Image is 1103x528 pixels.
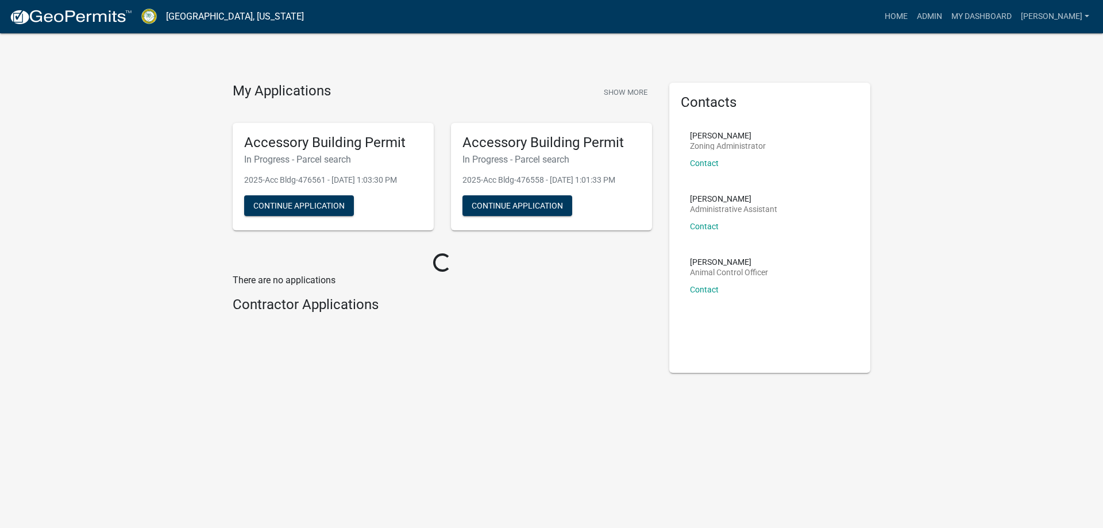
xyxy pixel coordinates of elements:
a: Admin [912,6,947,28]
h5: Accessory Building Permit [244,134,422,151]
img: Crawford County, Georgia [141,9,157,24]
h4: My Applications [233,83,331,100]
a: Contact [690,159,719,168]
p: Animal Control Officer [690,268,768,276]
p: [PERSON_NAME] [690,195,777,203]
button: Show More [599,83,652,102]
a: My Dashboard [947,6,1016,28]
p: [PERSON_NAME] [690,258,768,266]
a: [PERSON_NAME] [1016,6,1094,28]
p: 2025-Acc Bldg-476558 - [DATE] 1:01:33 PM [462,174,641,186]
p: Zoning Administrator [690,142,766,150]
button: Continue Application [244,195,354,216]
a: Contact [690,222,719,231]
h5: Contacts [681,94,859,111]
p: 2025-Acc Bldg-476561 - [DATE] 1:03:30 PM [244,174,422,186]
a: [GEOGRAPHIC_DATA], [US_STATE] [166,7,304,26]
a: Contact [690,285,719,294]
a: Home [880,6,912,28]
h4: Contractor Applications [233,296,652,313]
h6: In Progress - Parcel search [462,154,641,165]
h5: Accessory Building Permit [462,134,641,151]
wm-workflow-list-section: Contractor Applications [233,296,652,318]
button: Continue Application [462,195,572,216]
p: There are no applications [233,273,652,287]
h6: In Progress - Parcel search [244,154,422,165]
p: Administrative Assistant [690,205,777,213]
p: [PERSON_NAME] [690,132,766,140]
